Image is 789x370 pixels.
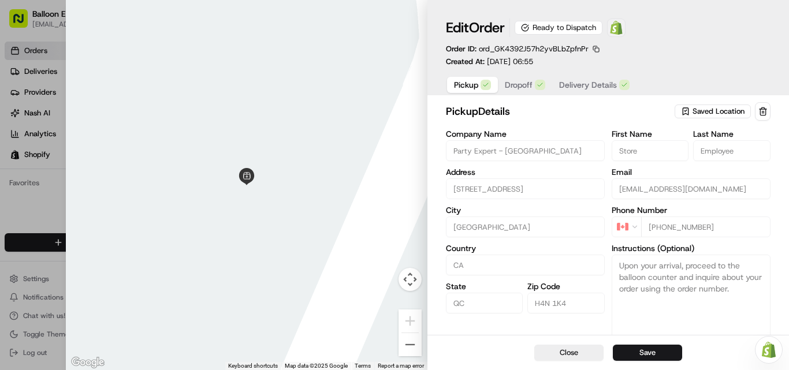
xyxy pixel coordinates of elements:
img: Shopify [609,21,623,35]
input: 1022 Rue du Marché Central, Montréal, QC H4N 1K4, CA [446,178,605,199]
label: Country [446,244,605,252]
p: Created At: [446,57,533,67]
p: Order ID: [446,44,589,54]
a: Terms [355,362,371,369]
input: Enter email [612,178,771,199]
button: Close [534,345,604,361]
span: [DATE] 06:55 [487,57,533,66]
label: Email [612,168,771,176]
img: Google [69,355,107,370]
input: Enter country [446,255,605,275]
input: Enter zip code [527,293,605,313]
input: Enter first name [612,140,689,161]
button: Map camera controls [399,268,422,291]
label: Last Name [693,130,771,138]
a: Shopify [607,18,626,37]
span: Delivery Details [559,79,617,91]
button: Zoom out [399,333,422,356]
span: Saved Location [693,106,745,117]
span: Order [469,18,505,37]
span: Map data ©2025 Google [285,362,348,369]
input: Enter last name [693,140,771,161]
div: Ready to Dispatch [515,21,602,35]
label: Company Name [446,130,605,138]
a: Report a map error [378,362,424,369]
input: Enter city [446,216,605,237]
button: Zoom in [399,309,422,332]
span: Pickup [454,79,478,91]
label: Phone Number [612,206,771,214]
button: Keyboard shortcuts [228,362,278,370]
label: First Name [612,130,689,138]
label: Zip Code [527,282,605,290]
label: City [446,206,605,214]
input: Enter company name [446,140,605,161]
span: ord_GK4392J57h2yvBLbZpfnPr [479,44,589,54]
input: Enter phone number [641,216,771,237]
input: Enter state [446,293,523,313]
a: Open this area in Google Maps (opens a new window) [69,355,107,370]
textarea: Upon your arrival, proceed to the balloon counter and inquire about your order using the order nu... [612,255,771,341]
button: Saved Location [675,103,753,119]
button: Save [613,345,682,361]
label: Instructions (Optional) [612,244,771,252]
label: State [446,282,523,290]
h1: Edit [446,18,505,37]
span: Dropoff [505,79,533,91]
h2: pickup Details [446,103,672,119]
label: Address [446,168,605,176]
